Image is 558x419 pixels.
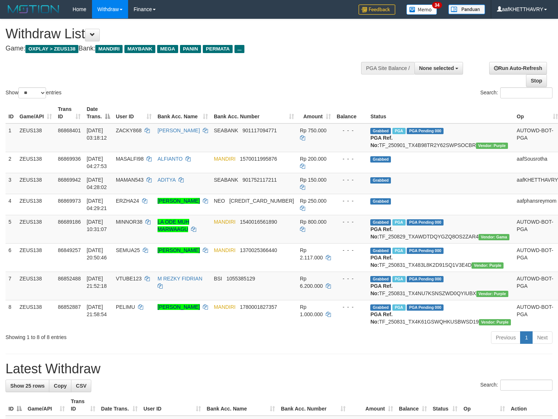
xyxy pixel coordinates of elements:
[86,198,107,211] span: [DATE] 04:29:21
[367,215,513,243] td: TF_250829_TXAWDTDQYGZQ8OS2ZAR4
[392,276,405,282] span: Marked by aafsolysreylen
[17,215,55,243] td: ZEUS138
[6,272,17,300] td: 7
[116,219,142,225] span: MINNOR38
[116,304,135,310] span: PELIMU
[86,219,107,232] span: [DATE] 10:31:07
[367,102,513,123] th: Status
[226,276,255,282] span: Copy 1055385129 to clipboard
[337,197,365,205] div: - - -
[370,156,391,163] span: Grabbed
[158,276,202,282] a: M REZKY FIDRIAN
[25,45,78,53] span: OXPLAY > ZEUS138
[6,152,17,173] td: 2
[158,219,189,232] a: LA ODE MUH MARWAAGU
[17,152,55,173] td: ZEUS138
[430,395,461,416] th: Status: activate to sort column ascending
[337,275,365,282] div: - - -
[158,128,200,133] a: [PERSON_NAME]
[58,304,81,310] span: 86852887
[407,128,444,134] span: PGA Pending
[300,128,326,133] span: Rp 750.000
[479,319,511,325] span: Vendor URL: https://trx4.1velocity.biz
[297,102,334,123] th: Amount: activate to sort column ascending
[392,248,405,254] span: Marked by aafsreyleap
[6,173,17,194] td: 3
[180,45,201,53] span: PANIN
[243,128,277,133] span: Copy 901117094771 to clipboard
[6,102,17,123] th: ID
[18,87,46,98] select: Showentries
[300,219,326,225] span: Rp 800.000
[337,155,365,163] div: - - -
[211,102,297,123] th: Bank Acc. Number: activate to sort column ascending
[6,215,17,243] td: 5
[367,272,513,300] td: TF_250831_TX4NU7KSNSZWD0QYIUBX
[361,62,414,74] div: PGA Site Balance /
[98,395,141,416] th: Date Trans.: activate to sort column ascending
[367,243,513,272] td: TF_250831_TX483L8K2D91SQ1V3E4D
[76,383,86,389] span: CSV
[407,248,444,254] span: PGA Pending
[337,176,365,184] div: - - -
[300,156,326,162] span: Rp 200.000
[124,45,155,53] span: MAYBANK
[392,304,405,311] span: Marked by aafsolysreylen
[17,243,55,272] td: ZEUS138
[460,395,508,416] th: Op: activate to sort column ascending
[520,331,533,344] a: 1
[349,395,396,416] th: Amount: activate to sort column ascending
[278,395,349,416] th: Bank Acc. Number: activate to sort column ascending
[158,198,200,204] a: [PERSON_NAME]
[6,331,227,341] div: Showing 1 to 8 of 8 entries
[370,198,391,205] span: Grabbed
[58,177,81,183] span: 86869942
[6,395,25,416] th: ID: activate to sort column descending
[407,276,444,282] span: PGA Pending
[300,177,326,183] span: Rp 150.000
[86,128,107,141] span: [DATE] 03:18:12
[214,219,236,225] span: MANDIRI
[86,304,107,317] span: [DATE] 21:58:54
[141,395,204,416] th: User ID: activate to sort column ascending
[17,173,55,194] td: ZEUS138
[337,247,365,254] div: - - -
[17,300,55,328] td: ZEUS138
[500,380,552,391] input: Search:
[17,123,55,152] td: ZEUS138
[116,156,144,162] span: MASALFI98
[432,2,442,8] span: 34
[204,395,278,416] th: Bank Acc. Name: activate to sort column ascending
[157,45,178,53] span: MEGA
[6,194,17,215] td: 4
[334,102,368,123] th: Balance
[116,177,144,183] span: MAMAN543
[240,156,277,162] span: Copy 1570011995876 to clipboard
[203,45,233,53] span: PERMATA
[6,243,17,272] td: 6
[240,304,277,310] span: Copy 1780001827357 to clipboard
[6,45,365,52] h4: Game: Bank:
[17,272,55,300] td: ZEUS138
[6,123,17,152] td: 1
[214,156,236,162] span: MANDIRI
[6,362,552,376] h1: Latest Withdraw
[86,177,107,190] span: [DATE] 04:28:02
[68,395,98,416] th: Trans ID: activate to sort column ascending
[370,255,392,268] b: PGA Ref. No:
[300,198,326,204] span: Rp 250.000
[367,123,513,152] td: TF_250901_TX4B98TR2Y62SWPSOCBR
[55,102,84,123] th: Trans ID: activate to sort column ascending
[229,198,294,204] span: Copy 5859457206801469 to clipboard
[300,247,323,261] span: Rp 2.117.000
[155,102,211,123] th: Bank Acc. Name: activate to sort column ascending
[370,248,391,254] span: Grabbed
[508,395,552,416] th: Action
[71,380,91,392] a: CSV
[158,304,200,310] a: [PERSON_NAME]
[392,219,405,226] span: Marked by aafkaynarin
[407,304,444,311] span: PGA Pending
[10,383,45,389] span: Show 25 rows
[396,395,430,416] th: Balance: activate to sort column ascending
[370,276,391,282] span: Grabbed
